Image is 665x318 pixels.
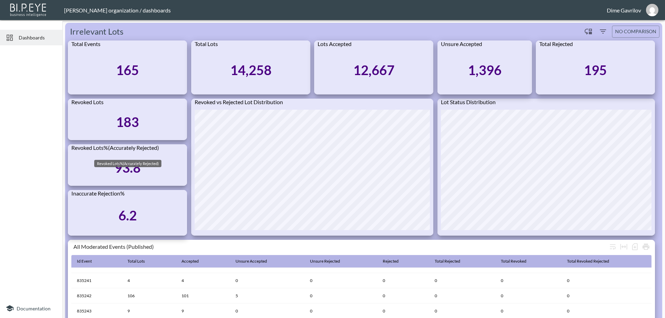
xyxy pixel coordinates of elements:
[583,26,594,37] div: Enable/disable chart dragging
[437,40,532,51] div: Unsure Accepted
[70,26,123,37] h5: Irrelevant Lots
[501,257,535,265] span: Total Revoked
[383,257,408,265] span: Rejected
[584,62,607,78] div: 195
[68,99,187,109] div: Revoked Lots
[615,27,656,36] span: No comparison
[19,34,57,41] span: Dashboards
[646,4,658,16] img: 824500bb9a4f4c3414e9e9585522625d
[68,144,187,155] div: Revoked Lots%(Accurately Rejected)
[176,273,230,288] th: 4
[118,207,137,223] div: 6.2
[641,2,663,18] button: dime@mutualart.com
[353,62,394,78] div: 12,667
[236,257,276,265] span: Unsure Accepted
[304,273,377,288] th: 0
[501,257,526,265] div: Total Revoked
[468,62,502,78] div: 1,396
[429,288,495,303] th: 0
[9,2,48,17] img: bipeye-logo
[230,273,304,288] th: 0
[230,62,272,78] div: 14,258
[561,288,651,303] th: 0
[437,99,655,109] div: Lot Status Distribution
[629,241,640,252] div: Number of rows selected for download: 164
[640,241,651,252] div: Print
[567,257,618,265] span: Total Revoked Rejected
[314,40,433,51] div: Lots Accepted
[618,241,629,252] div: Toggle table layout between fixed and auto (default: auto)
[435,257,469,265] span: Total Rejected
[181,257,199,265] div: Accepted
[597,26,609,37] button: Filters
[127,257,145,265] div: Total Lots
[567,257,609,265] div: Total Revoked Rejected
[68,40,187,51] div: Total Events
[310,257,349,265] span: Unsure Rejected
[435,257,460,265] div: Total Rejected
[495,288,561,303] th: 0
[127,257,154,265] span: Total Lots
[64,7,607,13] div: [PERSON_NAME] organization / dashboards
[377,273,429,288] th: 0
[429,273,495,288] th: 0
[94,160,161,167] div: Revoked Lots%(Accurately Rejected)
[116,62,139,78] div: 165
[607,241,618,252] div: Wrap text
[6,304,57,312] a: Documentation
[77,257,92,265] div: Id Event
[122,273,176,288] th: 4
[191,99,433,109] div: Revoked vs Rejected Lot Distribution
[77,257,101,265] span: Id Event
[612,26,659,38] button: No comparison
[377,288,429,303] th: 0
[607,7,641,13] div: Dime Gavrilov
[236,257,267,265] div: Unsure Accepted
[68,190,187,201] div: Inaccurate Rejection%
[383,257,399,265] div: Rejected
[304,288,377,303] th: 0
[191,40,310,51] div: Total Lots
[71,273,122,288] th: 835241
[122,288,176,303] th: 106
[561,273,651,288] th: 0
[495,273,561,288] th: 0
[176,288,230,303] th: 101
[71,288,122,303] th: 835242
[310,257,340,265] div: Unsure Rejected
[17,306,51,311] span: Documentation
[116,114,139,130] div: 183
[536,40,655,51] div: Total Rejected
[230,288,304,303] th: 5
[181,257,208,265] span: Accepted
[73,243,607,250] div: All Moderated Events (Published)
